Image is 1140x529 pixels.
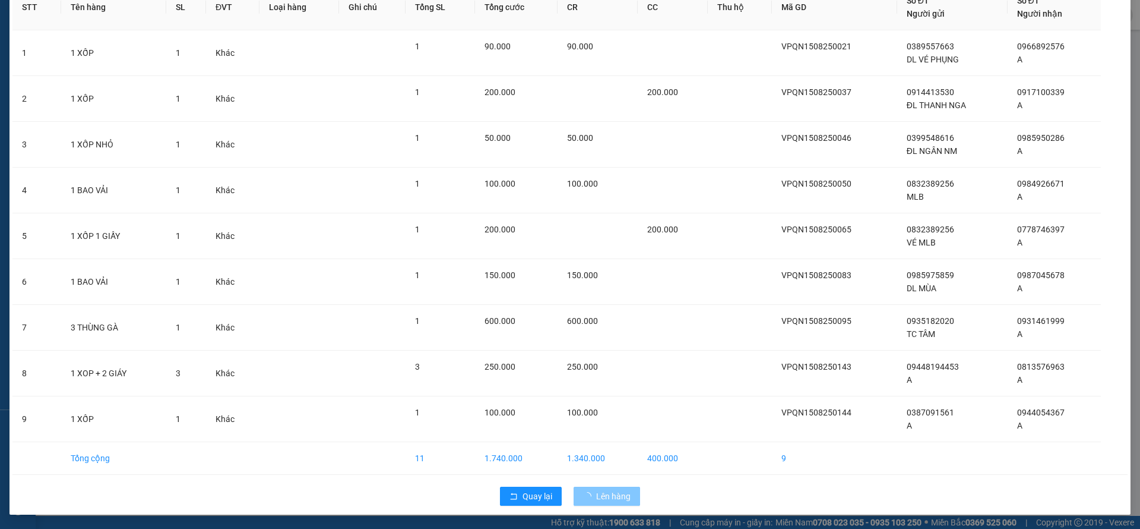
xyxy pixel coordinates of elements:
span: 50.000 [484,133,511,143]
span: TC TÂM [907,329,935,339]
span: VPQN1508250050 [781,179,851,188]
span: VPQN1508250095 [781,316,851,326]
span: VPQN1508250144 [781,408,851,417]
span: 0813576963 [1017,362,1065,371]
td: 1 XỐP [61,396,166,442]
span: A [907,421,912,430]
span: MLB [907,192,924,201]
td: Khác [206,259,259,305]
span: 150.000 [484,270,515,280]
li: SL: [142,48,240,71]
button: rollbackQuay lại [500,487,562,506]
td: 9 [772,442,897,475]
span: 1 [176,277,180,286]
span: 1 [415,42,420,51]
li: VP Nhận: [142,4,240,26]
span: 0987045678 [1017,270,1065,280]
td: 400.000 [638,442,708,475]
span: VPQN1508250037 [781,87,851,97]
b: Công ty TNHH MTV DV-VT [PERSON_NAME] [4,5,93,57]
span: 1 [176,323,180,332]
span: 0832389256 [907,225,954,234]
span: loading [583,492,596,500]
span: 0966892576 [1017,42,1065,51]
span: 3 [176,369,180,378]
li: Ng/nhận: [4,82,102,105]
td: Khác [206,213,259,259]
td: 3 [12,122,61,168]
td: 1 BAO VẢI [61,168,166,213]
span: A [1017,55,1022,64]
span: 1 [415,270,420,280]
span: A [1017,375,1022,385]
span: 1 [176,48,180,58]
td: Tổng cộng [61,442,166,475]
span: 0387091561 [907,408,954,417]
span: VÉ MLB [907,238,936,247]
span: 0399548616 [907,133,954,143]
td: 2 [12,76,61,122]
span: VPQN1508250065 [781,225,851,234]
span: VPQN1508250046 [781,133,851,143]
span: 1 [176,94,180,103]
span: 1 [415,408,420,417]
td: 1.340.000 [558,442,638,475]
span: 150.000 [567,270,598,280]
span: 50.000 [567,133,593,143]
span: 1 [415,179,420,188]
span: Lên hàng [596,490,631,503]
span: 0984926671 [1017,179,1065,188]
span: 1 [415,87,420,97]
td: 1 XỐP [61,30,166,76]
span: 250.000 [567,362,598,371]
span: 100.000 [567,408,598,417]
td: 1 XỐP NHỎ [61,122,166,168]
span: A [1017,100,1022,110]
span: 0935182020 [907,316,954,326]
span: 1 [176,231,180,241]
span: A [1017,192,1022,201]
span: 1 [415,316,420,326]
td: 1 BAO VẢI [61,259,166,305]
span: 1 [176,414,180,424]
span: VPQN1508250083 [781,270,851,280]
td: 4 [12,168,61,213]
td: Khác [206,305,259,351]
td: 1 [12,30,61,76]
span: A [1017,238,1022,247]
span: 1 [415,133,420,143]
span: 250.000 [484,362,515,371]
li: VP Gửi: [4,59,102,82]
span: 1 [176,185,180,195]
span: DL VÉ PHỤNG [907,55,959,64]
td: 1 XỐP [61,76,166,122]
span: A [907,375,912,385]
span: rollback [509,492,518,502]
button: Lên hàng [574,487,640,506]
span: A [1017,421,1022,430]
span: 200.000 [484,87,515,97]
td: 8 [12,351,61,396]
span: 3 [415,362,420,371]
td: 7 [12,305,61,351]
span: 100.000 [484,179,515,188]
td: 9 [12,396,61,442]
span: 0389557663 [907,42,954,51]
span: 600.000 [567,316,598,326]
span: 0931461999 [1017,316,1065,326]
td: 6 [12,259,61,305]
b: VP BXQ.NGÃI [35,62,122,78]
td: Khác [206,76,259,122]
span: 200.000 [647,225,678,234]
td: Khác [206,396,259,442]
span: 1 [415,225,420,234]
span: 1 [176,140,180,149]
span: 0914413530 [907,87,954,97]
span: ĐL NGÂN NM [907,146,957,156]
span: Quay lại [522,490,552,503]
td: 5 [12,213,61,259]
b: A [44,84,53,101]
span: A [1017,146,1022,156]
span: 0778746397 [1017,225,1065,234]
td: Khác [206,168,259,213]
